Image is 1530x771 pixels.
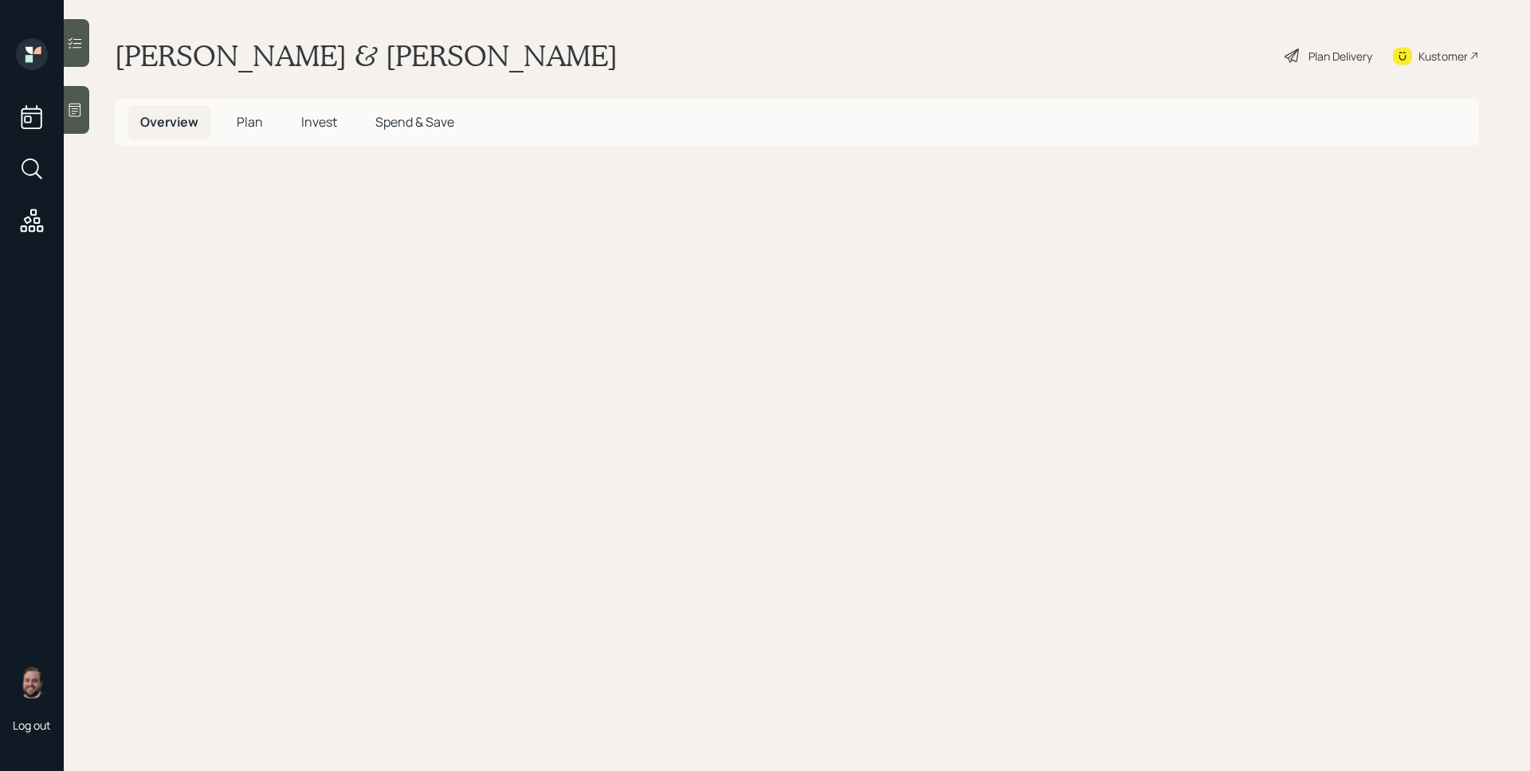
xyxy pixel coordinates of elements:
div: Plan Delivery [1308,48,1372,65]
h1: [PERSON_NAME] & [PERSON_NAME] [115,38,618,73]
img: james-distasi-headshot.png [16,667,48,699]
div: Log out [13,718,51,733]
div: Kustomer [1418,48,1468,65]
span: Overview [140,113,198,131]
span: Invest [301,113,337,131]
span: Spend & Save [375,113,454,131]
span: Plan [237,113,263,131]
